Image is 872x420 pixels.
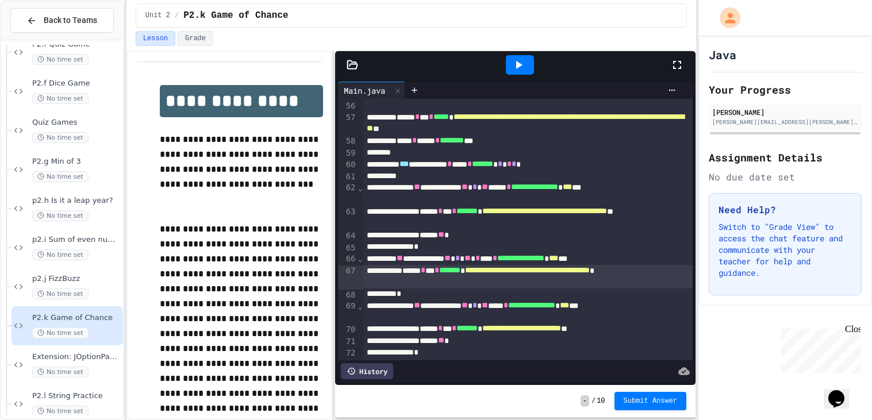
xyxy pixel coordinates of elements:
span: / [591,396,596,406]
span: P2.f Quiz Game [32,40,121,49]
div: 66 [338,253,357,265]
div: 68 [338,290,357,301]
span: p2.j FizzBuzz [32,274,121,284]
h2: Your Progress [709,82,862,98]
span: Submit Answer [624,396,678,406]
h3: Need Help? [719,203,852,217]
div: No due date set [709,170,862,184]
span: P2.l String Practice [32,391,121,401]
span: No time set [32,93,89,104]
div: 72 [338,348,357,359]
div: [PERSON_NAME][EMAIL_ADDRESS][PERSON_NAME][DOMAIN_NAME][PERSON_NAME] [712,118,858,126]
h2: Assignment Details [709,149,862,165]
div: 60 [338,159,357,171]
div: [PERSON_NAME] [712,107,858,117]
span: P2.k Game of Chance [32,313,121,323]
iframe: chat widget [777,324,861,373]
button: Back to Teams [10,8,114,33]
span: No time set [32,406,89,417]
span: Fold line [358,183,363,192]
div: 62 [338,182,357,206]
div: 70 [338,324,357,336]
span: Extension: JOptionPanes [32,352,121,362]
h1: Java [709,47,736,63]
span: p2.h Is it a leap year? [32,196,121,206]
div: 67 [338,265,357,290]
div: 73 [338,359,357,382]
span: / [175,11,179,20]
span: No time set [32,288,89,299]
span: No time set [32,171,89,182]
span: Quiz Games [32,118,121,128]
p: Switch to "Grade View" to access the chat feature and communicate with your teacher for help and ... [719,221,852,279]
span: 10 [597,396,605,406]
span: Fold line [358,254,363,263]
div: Main.java [338,84,391,97]
div: 71 [338,336,357,348]
span: p2.i Sum of even numbers [32,235,121,245]
span: No time set [32,249,89,260]
div: 63 [338,206,357,230]
div: 64 [338,230,357,242]
span: No time set [32,367,89,377]
span: No time set [32,210,89,221]
button: Lesson [136,31,175,46]
span: Back to Teams [44,14,97,26]
div: 59 [338,148,357,159]
span: Fold line [358,302,363,311]
span: Fold line [358,360,363,369]
div: 69 [338,300,357,323]
span: P2.k Game of Chance [183,9,288,22]
div: 58 [338,136,357,148]
span: - [581,395,589,407]
span: Unit 2 [145,11,170,20]
div: Chat with us now!Close [5,5,79,73]
span: No time set [32,54,89,65]
span: No time set [32,132,89,143]
div: 57 [338,112,357,136]
div: History [341,363,393,379]
span: P2.f Dice Game [32,79,121,88]
div: 61 [338,171,357,183]
div: 56 [338,101,357,112]
div: Main.java [338,82,405,99]
button: Grade [178,31,213,46]
div: 65 [338,242,357,254]
div: My Account [708,5,743,31]
span: No time set [32,327,89,338]
iframe: chat widget [824,374,861,409]
span: P2.g Min of 3 [32,157,121,167]
button: Submit Answer [614,392,687,410]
